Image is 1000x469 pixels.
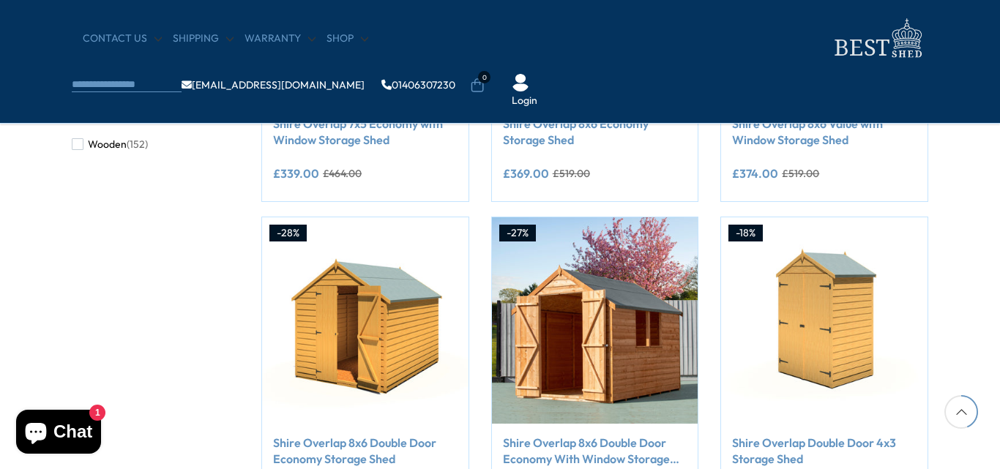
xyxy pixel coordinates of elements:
[273,116,458,149] a: Shire Overlap 7x5 Economy with Window Storage Shed
[245,31,316,46] a: Warranty
[732,435,917,468] a: Shire Overlap Double Door 4x3 Storage Shed
[499,225,536,242] div: -27%
[503,116,687,149] a: Shire Overlap 8x6 Economy Storage Shed
[182,80,365,90] a: [EMAIL_ADDRESS][DOMAIN_NAME]
[273,435,458,468] a: Shire Overlap 8x6 Double Door Economy Storage Shed
[503,435,687,468] a: Shire Overlap 8x6 Double Door Economy With Window Storage Shed
[72,134,148,155] button: Wooden
[173,31,234,46] a: Shipping
[83,31,162,46] a: CONTACT US
[269,225,307,242] div: -28%
[553,168,590,179] del: £519.00
[732,116,917,149] a: Shire Overlap 8x6 Value with Window Storage Shed
[492,217,698,424] img: Shire Overlap 8x6 Double Door Economy With Window Storage Shed - Best Shed
[127,138,148,151] span: (152)
[478,71,490,83] span: 0
[327,31,368,46] a: Shop
[12,410,105,457] inbox-online-store-chat: Shopify online store chat
[782,168,819,179] del: £519.00
[381,80,455,90] a: 01406307230
[728,225,763,242] div: -18%
[826,15,928,62] img: logo
[273,168,319,179] ins: £339.00
[512,74,529,91] img: User Icon
[732,168,778,179] ins: £374.00
[512,94,537,108] a: Login
[88,138,127,151] span: Wooden
[323,168,362,179] del: £464.00
[721,217,928,424] img: Shire Overlap Double Door 4x3 Storage Shed - Best Shed
[503,168,549,179] ins: £369.00
[470,78,485,93] a: 0
[262,217,469,424] img: Shire Overlap 8x6 Double Door Economy Storage Shed - Best Shed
